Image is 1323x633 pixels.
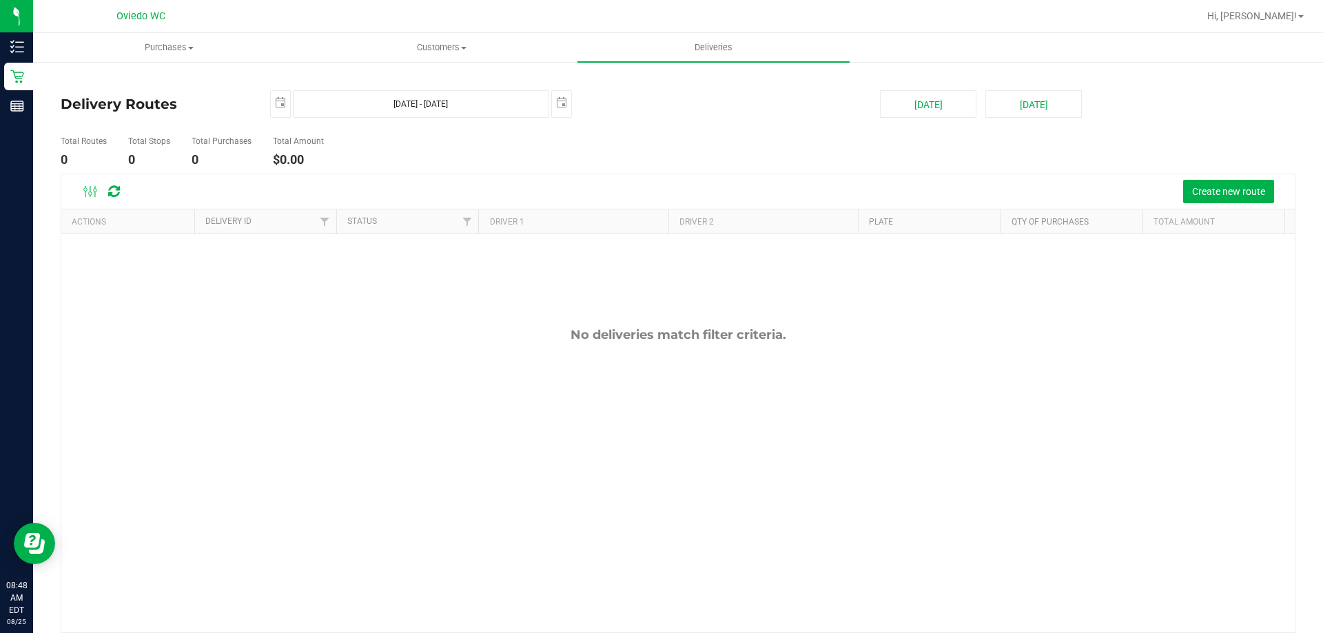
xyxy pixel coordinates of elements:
[192,137,252,146] h5: Total Purchases
[10,70,24,83] inline-svg: Retail
[880,90,976,118] button: [DATE]
[478,209,668,234] th: Driver 1
[61,153,107,167] h4: 0
[116,10,165,22] span: Oviedo WC
[577,33,850,62] a: Deliveries
[668,209,858,234] th: Driver 2
[271,91,290,115] span: select
[273,137,324,146] h5: Total Amount
[34,41,305,54] span: Purchases
[205,216,252,226] a: Delivery ID
[1142,209,1284,234] th: Total Amount
[273,153,324,167] h4: $0.00
[33,33,305,62] a: Purchases
[985,90,1082,118] button: [DATE]
[305,33,577,62] a: Customers
[676,41,751,54] span: Deliveries
[1207,10,1297,21] span: Hi, [PERSON_NAME]!
[192,153,252,167] h4: 0
[552,91,571,115] span: select
[10,99,24,113] inline-svg: Reports
[306,41,577,54] span: Customers
[128,137,170,146] h5: Total Stops
[1012,217,1089,227] a: Qty of Purchases
[61,90,249,118] h4: Delivery Routes
[72,217,189,227] div: Actions
[1183,180,1274,203] button: Create new route
[6,579,27,616] p: 08:48 AM EDT
[869,217,893,227] a: Plate
[10,40,24,54] inline-svg: Inventory
[314,209,336,233] a: Filter
[128,153,170,167] h4: 0
[14,523,55,564] iframe: Resource center
[61,137,107,146] h5: Total Routes
[61,327,1295,342] div: No deliveries match filter criteria.
[6,616,27,627] p: 08/25
[455,209,478,233] a: Filter
[1192,186,1265,197] span: Create new route
[347,216,377,226] a: Status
